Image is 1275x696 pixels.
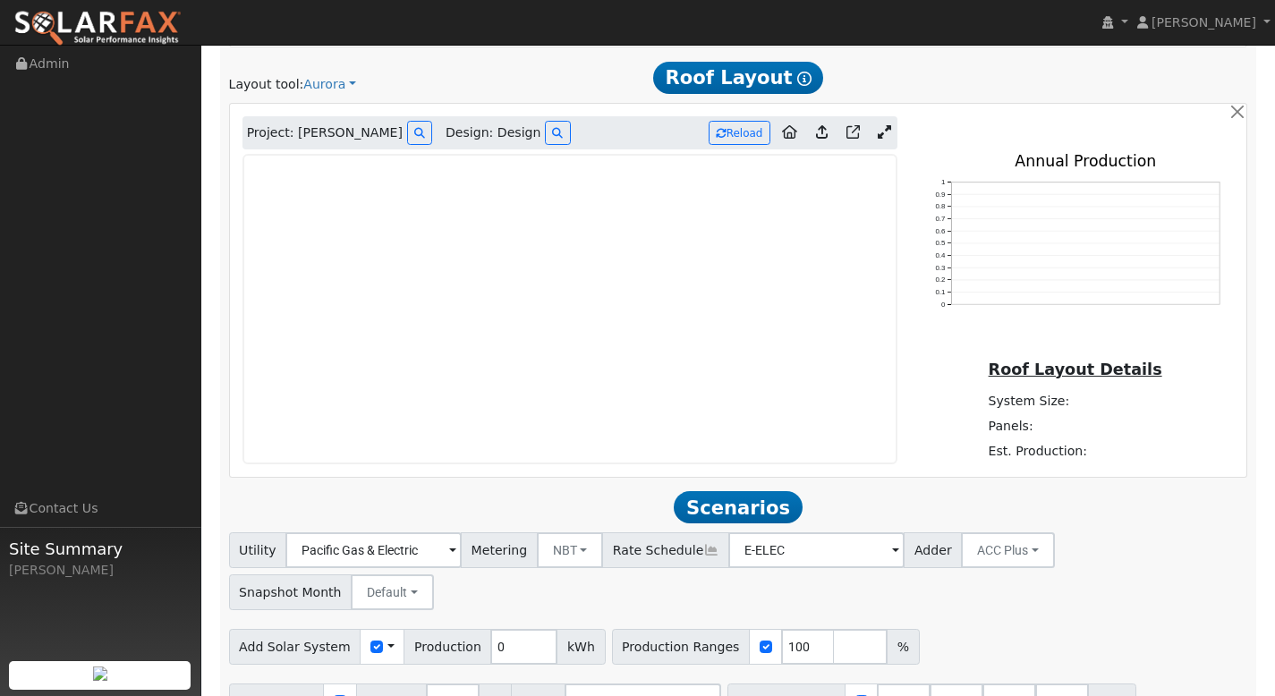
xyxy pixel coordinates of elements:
span: Production Ranges [612,629,750,665]
text: 0.3 [935,264,946,272]
a: Aurora [303,75,356,94]
span: kWh [557,629,605,665]
span: % [887,629,919,665]
a: Aurora to Home [775,119,804,148]
a: Upload consumption to Aurora project [809,119,835,148]
text: 0.6 [935,227,946,235]
button: Default [351,574,434,610]
text: 0.4 [935,252,946,260]
span: Layout tool: [229,77,304,91]
button: ACC Plus [961,532,1055,568]
span: Add Solar System [229,629,361,665]
div: [PERSON_NAME] [9,561,191,580]
button: NBT [537,532,604,568]
span: Site Summary [9,537,191,561]
td: Est. Production: [985,438,1155,463]
text: 0.1 [935,289,945,297]
img: SolarFax [13,10,182,47]
td: Panels: [985,413,1155,438]
u: Roof Layout Details [989,361,1162,378]
text: 0.5 [935,240,946,248]
span: Metering [461,532,538,568]
a: Expand Aurora window [871,120,897,147]
span: Project: [PERSON_NAME] [247,123,403,142]
span: Scenarios [674,491,802,523]
i: Show Help [797,72,812,86]
text: 0 [941,301,946,310]
span: Utility [229,532,287,568]
span: Production [404,629,491,665]
span: Snapshot Month [229,574,353,610]
button: Reload [709,121,770,145]
span: Rate Schedule [602,532,729,568]
text: 0.8 [935,203,946,211]
td: System Size: [985,388,1155,413]
text: 0.7 [935,216,945,224]
text: Annual Production [1015,153,1156,171]
span: Design: Design [446,123,540,142]
text: 1 [941,179,945,187]
input: Select a Rate Schedule [728,532,905,568]
a: Open in Aurora [839,119,867,148]
span: Adder [904,532,962,568]
input: Select a Utility [285,532,462,568]
text: 0.2 [935,276,945,284]
span: Roof Layout [653,62,824,94]
img: retrieve [93,666,107,681]
text: 0.9 [935,191,946,199]
span: [PERSON_NAME] [1152,15,1256,30]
